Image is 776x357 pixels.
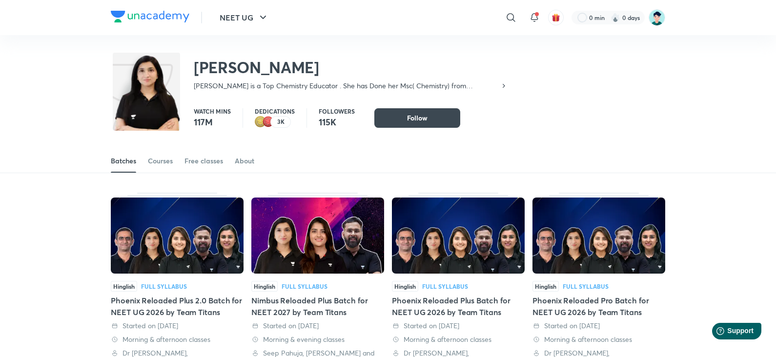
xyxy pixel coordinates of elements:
[532,335,665,344] div: Morning & afternoon classes
[111,295,244,318] div: Phoenix Reloaded Plus 2.0 Batch for NEET UG 2026 by Team Titans
[251,295,384,318] div: Nimbus Reloaded Plus Batch for NEET 2027 by Team Titans
[214,8,275,27] button: NEET UG
[532,295,665,318] div: Phoenix Reloaded Pro Batch for NEET UG 2026 by Team Titans
[392,335,525,344] div: Morning & afternoon classes
[184,156,223,166] div: Free classes
[111,156,136,166] div: Batches
[194,81,500,91] p: [PERSON_NAME] is a Top Chemistry Educator . She has Done her Msc( Chemistry) from [GEOGRAPHIC_DAT...
[563,283,609,289] div: Full Syllabus
[392,281,418,292] span: Hinglish
[532,321,665,331] div: Started on 28 Aug 2025
[235,156,254,166] div: About
[184,149,223,173] a: Free classes
[251,281,278,292] span: Hinglish
[319,108,355,114] p: Followers
[532,198,665,274] img: Thumbnail
[611,13,620,22] img: streak
[148,156,173,166] div: Courses
[194,108,231,114] p: Watch mins
[277,119,285,125] p: 3K
[251,335,384,344] div: Morning & evening classes
[141,283,187,289] div: Full Syllabus
[111,11,189,25] a: Company Logo
[255,108,295,114] p: Dedications
[319,116,355,128] p: 115K
[649,9,665,26] img: Shamas Khan
[407,113,428,123] span: Follow
[194,58,508,77] h2: [PERSON_NAME]
[251,198,384,274] img: Thumbnail
[111,321,244,331] div: Started on 30 Sep 2025
[251,321,384,331] div: Started on 26 Sep 2025
[194,116,231,128] p: 117M
[255,116,266,128] img: educator badge2
[111,11,189,22] img: Company Logo
[532,281,559,292] span: Hinglish
[111,149,136,173] a: Batches
[548,10,564,25] button: avatar
[148,149,173,173] a: Courses
[111,198,244,274] img: Thumbnail
[113,55,180,137] img: class
[392,198,525,274] img: Thumbnail
[374,108,460,128] button: Follow
[111,335,244,344] div: Morning & afternoon classes
[392,321,525,331] div: Started on 13 Sep 2025
[551,13,560,22] img: avatar
[392,295,525,318] div: Phoenix Reloaded Plus Batch for NEET UG 2026 by Team Titans
[263,116,274,128] img: educator badge1
[689,319,765,346] iframe: Help widget launcher
[422,283,468,289] div: Full Syllabus
[111,281,137,292] span: Hinglish
[235,149,254,173] a: About
[282,283,327,289] div: Full Syllabus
